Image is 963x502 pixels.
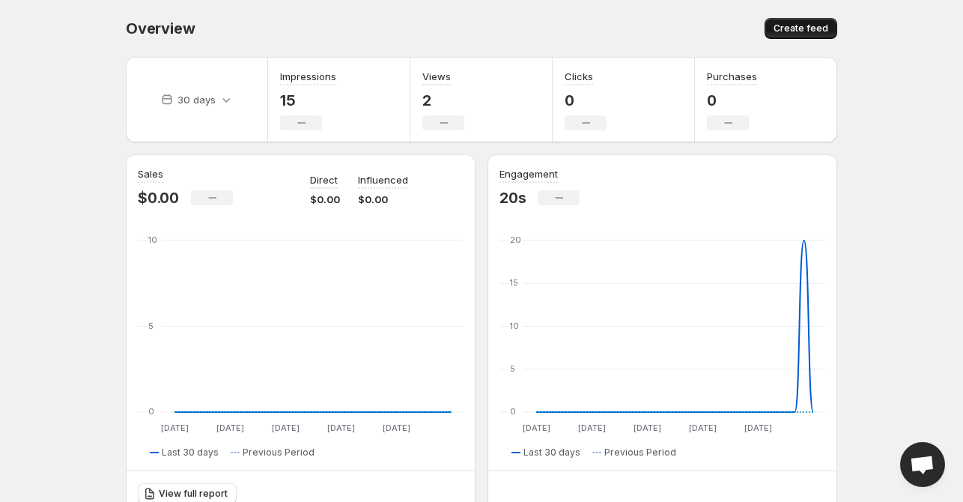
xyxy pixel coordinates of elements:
[510,277,518,288] text: 15
[604,447,676,459] span: Previous Period
[689,423,717,433] text: [DATE]
[383,423,410,433] text: [DATE]
[162,447,219,459] span: Last 30 days
[148,406,154,417] text: 0
[510,406,516,417] text: 0
[744,423,772,433] text: [DATE]
[707,69,757,84] h3: Purchases
[900,442,945,487] div: Open chat
[578,423,606,433] text: [DATE]
[510,235,521,245] text: 20
[358,172,408,187] p: Influenced
[422,91,464,109] p: 2
[634,423,661,433] text: [DATE]
[510,363,515,374] text: 5
[310,192,340,207] p: $0.00
[243,447,315,459] span: Previous Period
[310,172,338,187] p: Direct
[523,447,580,459] span: Last 30 days
[510,321,519,331] text: 10
[138,166,163,181] h3: Sales
[774,22,828,34] span: Create feed
[138,189,179,207] p: $0.00
[126,19,195,37] span: Overview
[216,423,244,433] text: [DATE]
[280,91,336,109] p: 15
[148,321,154,331] text: 5
[272,423,300,433] text: [DATE]
[327,423,355,433] text: [DATE]
[358,192,408,207] p: $0.00
[765,18,837,39] button: Create feed
[565,91,607,109] p: 0
[280,69,336,84] h3: Impressions
[159,488,228,500] span: View full report
[523,423,550,433] text: [DATE]
[499,166,558,181] h3: Engagement
[565,69,593,84] h3: Clicks
[499,189,526,207] p: 20s
[148,235,157,245] text: 10
[707,91,757,109] p: 0
[177,92,216,107] p: 30 days
[161,423,189,433] text: [DATE]
[422,69,451,84] h3: Views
